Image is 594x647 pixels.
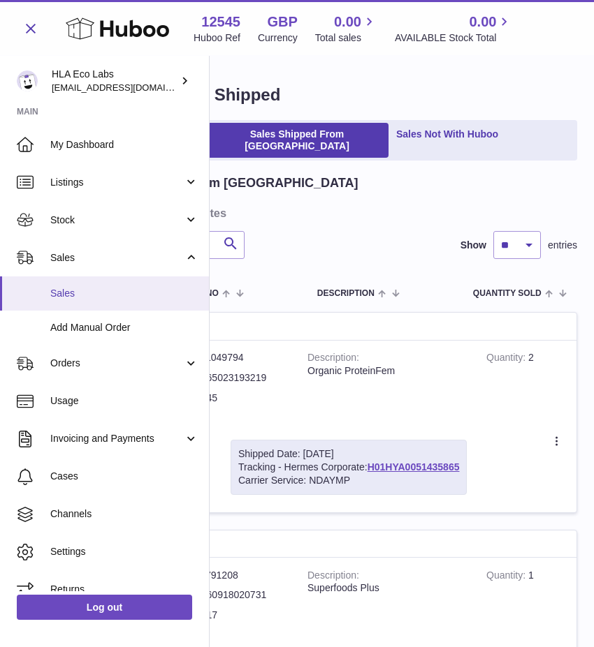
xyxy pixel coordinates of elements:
span: Settings [50,545,198,558]
div: Shipped Date: [DATE] [238,447,459,461]
strong: Description [307,570,359,584]
strong: 12545 [201,13,240,31]
span: entries [548,239,577,252]
span: Channels [50,507,198,521]
a: Sales Shipped From [GEOGRAPHIC_DATA] [205,123,389,158]
dd: P-1049794 [196,351,287,364]
div: 123115410 | [DATE] [17,313,577,341]
span: My Dashboard [50,138,198,151]
a: 0.00 AVAILABLE Stock Total [395,13,513,45]
div: Organic ProteinFem [307,364,465,378]
dd: 2445 [196,392,287,405]
div: Huboo Ref [194,31,240,45]
td: 1 [476,558,577,640]
strong: GBP [267,13,297,31]
dd: 2417 [196,609,287,622]
div: Currency [258,31,298,45]
span: Quantity Sold [473,289,542,298]
span: Sales [50,287,198,300]
span: Orders [50,357,184,370]
img: clinton@newgendirect.com [17,70,38,91]
span: Sales [50,251,184,265]
span: Stock [50,214,184,227]
div: Superfoods Plus [307,581,465,595]
strong: Quantity [486,570,528,584]
span: Invoicing and Payments [50,432,184,445]
span: AVAILABLE Stock Total [395,31,513,45]
span: 0.00 [334,13,361,31]
span: Cases [50,470,198,483]
a: 0.00 Total sales [315,13,377,45]
span: Usage [50,394,198,408]
h1: My Huboo - Sales report Shipped [17,84,577,106]
span: [EMAIL_ADDRESS][DOMAIN_NAME] [52,82,205,93]
a: H01HYA0051435865 [368,461,460,473]
dd: 5060918020731 [196,588,287,602]
strong: Description [307,352,359,366]
h3: This page is updated every 15 minutes [17,205,574,221]
a: Sales Not With Huboo [391,123,503,158]
span: 0.00 [469,13,496,31]
dd: 5065023193219 [196,371,287,385]
strong: Quantity [486,352,528,366]
dd: P-791208 [196,569,287,582]
label: Show [461,239,486,252]
div: Carrier Service: NDAYMP [238,474,459,487]
td: 2 [476,341,577,422]
span: Total sales [315,31,377,45]
a: Log out [17,595,192,620]
span: Listings [50,176,184,189]
span: Add Manual Order [50,321,198,334]
div: Tracking - Hermes Corporate: [231,440,467,495]
span: Description [317,289,375,298]
div: HLA Eco Labs [52,68,178,94]
span: Returns [50,583,198,596]
div: 122383984 | [DATE] [17,530,577,558]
